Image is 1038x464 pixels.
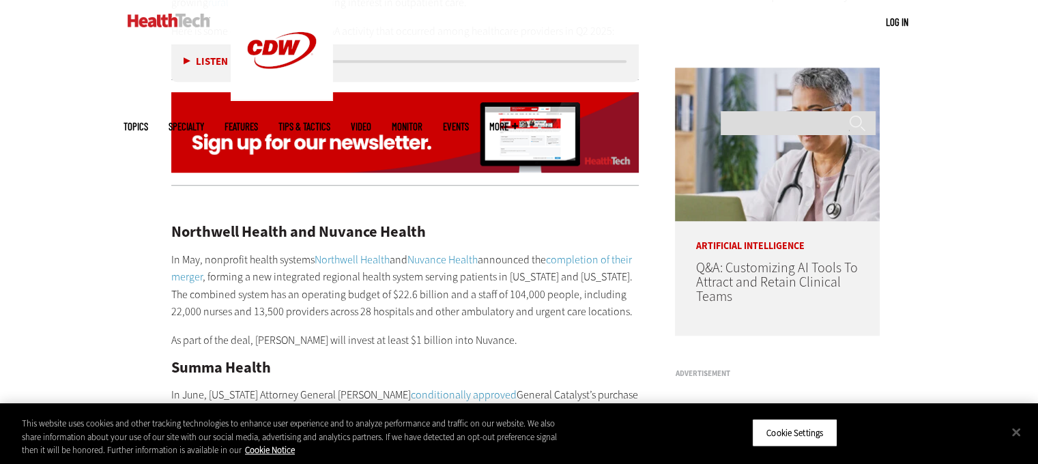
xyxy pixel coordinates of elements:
span: More [489,121,518,132]
a: More information about your privacy [245,444,295,456]
h3: Advertisement [675,370,880,377]
span: Specialty [169,121,204,132]
a: Northwell Health [315,252,390,267]
p: In June, [US_STATE] Attorney General [PERSON_NAME] General Catalyst’s purchase of , based in [GEO... [171,386,639,421]
h2: Summa Health [171,360,639,375]
a: Features [225,121,258,132]
a: Events [443,121,469,132]
a: conditionally approved [411,388,517,402]
a: completion of their merger [171,252,632,285]
a: Log in [886,16,908,28]
p: In May, nonprofit health systems and announced the , forming a new integrated regional health sys... [171,251,639,321]
a: MonITor [392,121,422,132]
h2: Northwell Health and Nuvance Health [171,224,639,240]
a: Q&A: Customizing AI Tools To Attract and Retain Clinical Teams [695,259,857,306]
div: This website uses cookies and other tracking technologies to enhance user experience and to analy... [22,417,571,457]
button: Close [1001,417,1031,447]
img: Home [128,14,210,27]
a: CDW [231,90,333,104]
p: As part of the deal, [PERSON_NAME] will invest at least $1 billion into Nuvance. [171,332,639,349]
div: User menu [886,15,908,29]
span: Topics [124,121,148,132]
img: doctor on laptop [675,68,880,221]
a: Tips & Tactics [278,121,330,132]
p: Artificial Intelligence [675,221,880,251]
a: Nuvance Health [407,252,478,267]
button: Cookie Settings [752,418,837,447]
a: Video [351,121,371,132]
